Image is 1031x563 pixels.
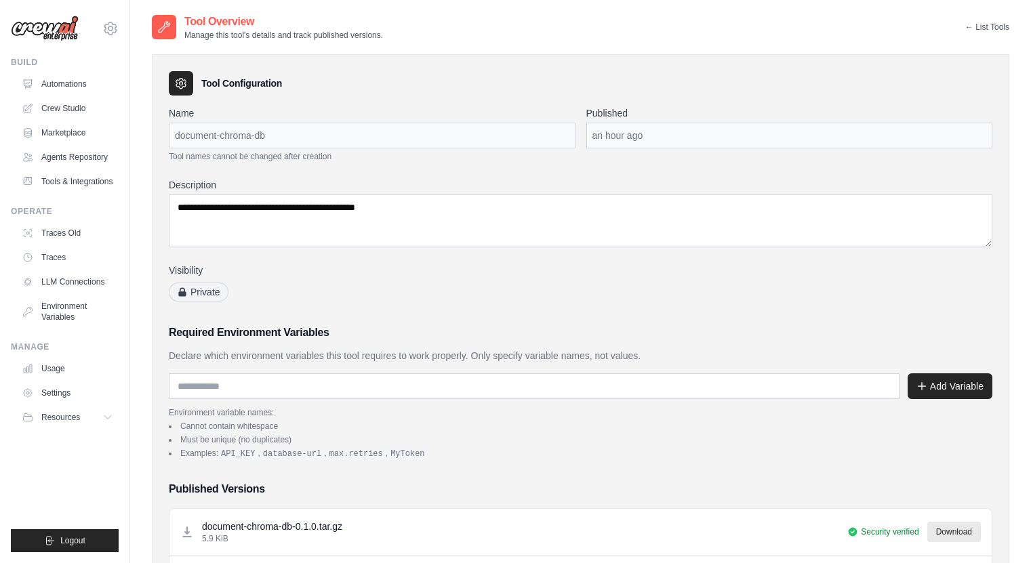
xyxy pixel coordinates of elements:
label: Visibility [169,264,575,277]
h3: Required Environment Variables [169,325,992,341]
time: September 26, 2025 at 00:11 CDT [592,130,643,141]
img: Logo [11,16,79,41]
label: Description [169,178,992,192]
button: Logout [11,529,119,552]
a: Usage [16,358,119,379]
li: Must be unique (no duplicates) [169,434,992,445]
p: Environment variable names: [169,407,992,418]
code: API_KEY [218,448,258,460]
label: Published [586,106,993,120]
span: Logout [60,535,85,546]
button: Add Variable [908,373,992,399]
a: ← List Tools [965,22,1009,33]
p: document-chroma-db-0.1.0.tar.gz [202,520,342,533]
a: Download [927,522,981,542]
p: Tool names cannot be changed after creation [169,151,575,162]
div: document-chroma-db [169,123,575,148]
a: Traces [16,247,119,268]
a: Tools & Integrations [16,171,119,192]
a: Automations [16,73,119,95]
code: max.retries [327,448,386,460]
span: Security verified [861,526,918,537]
code: database-url [260,448,324,460]
code: MyToken [388,448,427,460]
div: Operate [11,206,119,217]
button: Resources [16,406,119,428]
label: Name [169,106,575,120]
span: Resources [41,412,80,423]
a: Crew Studio [16,98,119,119]
a: Agents Repository [16,146,119,168]
p: Declare which environment variables this tool requires to work properly. Only specify variable na... [169,349,992,362]
li: Cannot contain whitespace [169,421,992,432]
a: Traces Old [16,222,119,244]
span: Private [169,283,228,301]
a: Marketplace [16,122,119,144]
li: Examples: , , , [169,448,992,459]
h2: Tool Overview [184,14,383,30]
a: Settings [16,382,119,404]
div: Manage [11,341,119,352]
a: LLM Connections [16,271,119,293]
p: 5.9 KiB [202,533,342,544]
p: Manage this tool's details and track published versions. [184,30,383,41]
div: Build [11,57,119,68]
h3: Published Versions [169,481,992,497]
h3: Tool Configuration [201,77,282,90]
a: Environment Variables [16,295,119,328]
